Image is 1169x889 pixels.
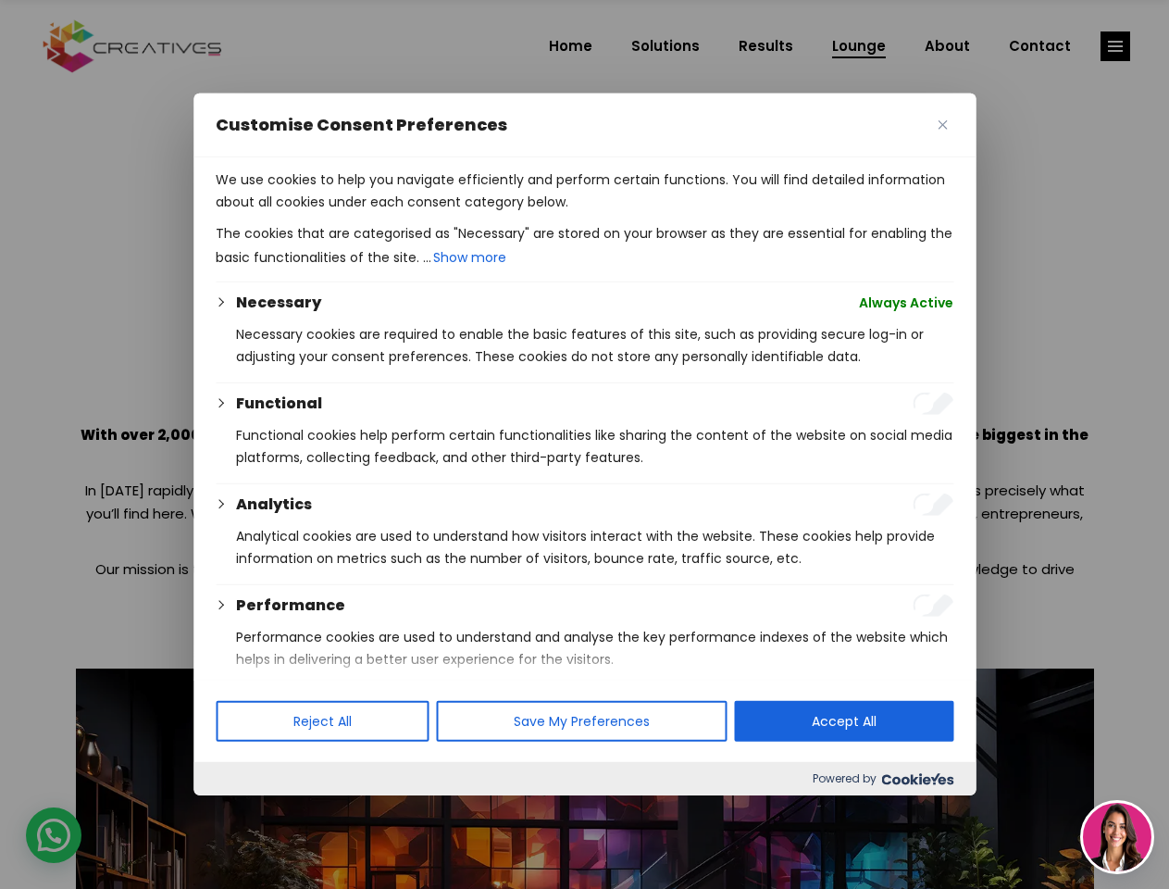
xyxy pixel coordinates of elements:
p: We use cookies to help you navigate efficiently and perform certain functions. You will find deta... [216,169,953,213]
button: Save My Preferences [436,701,727,742]
div: Customise Consent Preferences [193,94,976,795]
button: Necessary [236,292,321,314]
input: Enable Functional [913,393,953,415]
button: Show more [431,244,508,270]
div: Powered by [193,762,976,795]
button: Performance [236,595,345,617]
p: Analytical cookies are used to understand how visitors interact with the website. These cookies h... [236,525,953,570]
p: Necessary cookies are required to enable the basic features of this site, such as providing secur... [236,323,953,368]
span: Customise Consent Preferences [216,114,507,136]
p: The cookies that are categorised as "Necessary" are stored on your browser as they are essential ... [216,222,953,270]
img: Close [938,120,947,130]
button: Analytics [236,494,312,516]
span: Always Active [859,292,953,314]
img: Cookieyes logo [881,773,953,785]
button: Reject All [216,701,429,742]
button: Close [931,114,953,136]
button: Accept All [734,701,953,742]
input: Enable Analytics [913,494,953,516]
input: Enable Performance [913,595,953,617]
button: Functional [236,393,322,415]
p: Performance cookies are used to understand and analyse the key performance indexes of the website... [236,626,953,670]
img: agent [1083,803,1151,871]
p: Functional cookies help perform certain functionalities like sharing the content of the website o... [236,424,953,469]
